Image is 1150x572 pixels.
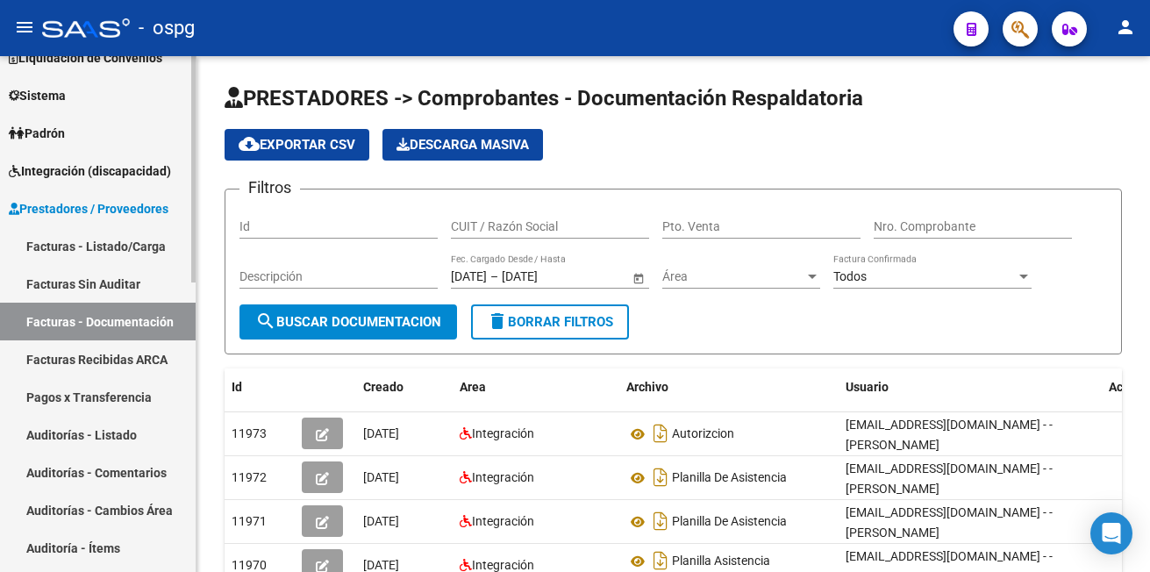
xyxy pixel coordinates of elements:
[1109,380,1146,394] span: Acción
[471,304,629,340] button: Borrar Filtros
[363,426,399,440] span: [DATE]
[363,470,399,484] span: [DATE]
[453,368,619,406] datatable-header-cell: Area
[396,137,529,153] span: Descarga Masiva
[502,269,588,284] input: Fecha fin
[363,558,399,572] span: [DATE]
[9,199,168,218] span: Prestadores / Proveedores
[225,86,863,111] span: PRESTADORES -> Comprobantes - Documentación Respaldatoria
[619,368,839,406] datatable-header-cell: Archivo
[672,471,787,485] span: Planilla De Asistencia
[9,48,162,68] span: Liquidación de Convenios
[9,86,66,105] span: Sistema
[460,380,486,394] span: Area
[487,314,613,330] span: Borrar Filtros
[487,311,508,332] mat-icon: delete
[451,269,487,284] input: Fecha inicio
[232,470,267,484] span: 11972
[472,558,534,572] span: Integración
[629,268,647,287] button: Open calendar
[833,269,867,283] span: Todos
[255,314,441,330] span: Buscar Documentacion
[472,470,534,484] span: Integración
[363,380,404,394] span: Creado
[649,507,672,535] i: Descargar documento
[649,463,672,491] i: Descargar documento
[363,514,399,528] span: [DATE]
[846,505,1053,540] span: [EMAIL_ADDRESS][DOMAIN_NAME] - - [PERSON_NAME]
[846,461,1053,496] span: [EMAIL_ADDRESS][DOMAIN_NAME] - - [PERSON_NAME]
[846,418,1053,452] span: [EMAIL_ADDRESS][DOMAIN_NAME] - - [PERSON_NAME]
[472,514,534,528] span: Integración
[672,515,787,529] span: Planilla De Asistencia
[839,368,1102,406] datatable-header-cell: Usuario
[846,380,889,394] span: Usuario
[225,368,295,406] datatable-header-cell: Id
[9,124,65,143] span: Padrón
[225,129,369,161] button: Exportar CSV
[662,269,804,284] span: Área
[239,175,300,200] h3: Filtros
[232,558,267,572] span: 11970
[649,419,672,447] i: Descargar documento
[626,380,668,394] span: Archivo
[139,9,195,47] span: - ospg
[232,514,267,528] span: 11971
[232,380,242,394] span: Id
[9,161,171,181] span: Integración (discapacidad)
[1090,512,1132,554] div: Open Intercom Messenger
[356,368,453,406] datatable-header-cell: Creado
[490,269,498,284] span: –
[232,426,267,440] span: 11973
[239,137,355,153] span: Exportar CSV
[472,426,534,440] span: Integración
[382,129,543,161] app-download-masive: Descarga masiva de comprobantes (adjuntos)
[255,311,276,332] mat-icon: search
[1115,17,1136,38] mat-icon: person
[14,17,35,38] mat-icon: menu
[382,129,543,161] button: Descarga Masiva
[239,133,260,154] mat-icon: cloud_download
[239,304,457,340] button: Buscar Documentacion
[672,427,734,441] span: Autorizcion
